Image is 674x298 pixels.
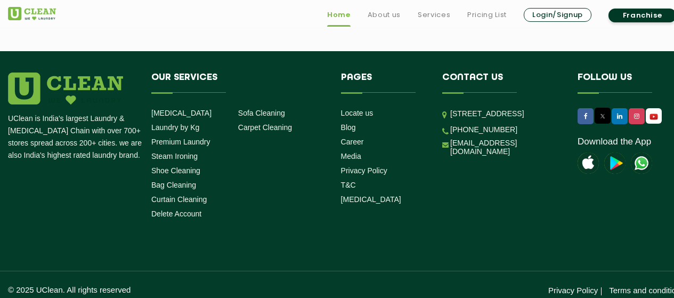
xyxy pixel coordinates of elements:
a: Home [327,9,351,21]
h4: Follow us [578,73,671,93]
a: T&C [341,181,356,189]
a: [EMAIL_ADDRESS][DOMAIN_NAME] [450,139,562,156]
h4: Pages [341,73,427,93]
a: Sofa Cleaning [238,109,285,117]
a: About us [368,9,401,21]
a: Services [418,9,450,21]
a: Download the App [578,136,651,147]
img: playstoreicon.png [604,152,626,174]
img: UClean Laundry and Dry Cleaning [8,7,56,20]
a: Curtain Cleaning [151,195,207,204]
a: Carpet Cleaning [238,123,292,132]
h4: Contact us [442,73,562,93]
a: Media [341,152,361,160]
p: © 2025 UClean. All rights reserved [8,285,346,294]
a: Steam Ironing [151,152,198,160]
p: [STREET_ADDRESS] [450,108,562,120]
a: Privacy Policy [548,286,598,295]
img: UClean Laundry and Dry Cleaning [631,152,652,174]
img: UClean Laundry and Dry Cleaning [647,111,661,122]
a: Privacy Policy [341,166,387,175]
a: Pricing List [467,9,507,21]
a: [MEDICAL_DATA] [151,109,212,117]
a: Career [341,138,364,146]
a: [MEDICAL_DATA] [341,195,401,204]
img: apple-icon.png [578,152,599,174]
a: Laundry by Kg [151,123,199,132]
a: [PHONE_NUMBER] [450,125,517,134]
a: Blog [341,123,356,132]
a: Delete Account [151,210,201,218]
a: Bag Cleaning [151,181,196,189]
a: Login/Signup [524,8,591,22]
img: logo.png [8,73,123,104]
h4: Our Services [151,73,325,93]
a: Premium Laundry [151,138,210,146]
a: Shoe Cleaning [151,166,200,175]
p: UClean is India's largest Laundry & [MEDICAL_DATA] Chain with over 700+ stores spread across 200+... [8,112,143,162]
a: Locate us [341,109,373,117]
